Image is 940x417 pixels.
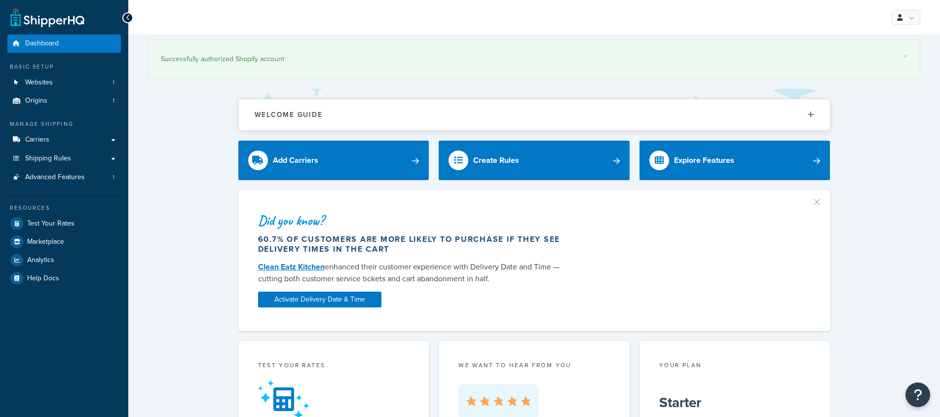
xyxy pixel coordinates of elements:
div: Test your rates [258,361,410,372]
li: Origins [7,92,121,110]
button: Open Resource Center [905,382,930,407]
div: Successfully authorized Shopify account [161,52,907,66]
span: Origins [25,97,47,105]
span: Help Docs [27,274,59,283]
div: Basic Setup [7,63,121,71]
a: Dashboard [7,35,121,53]
span: Shipping Rules [25,154,71,163]
h5: Starter [659,395,811,411]
span: Dashboard [25,39,59,48]
div: Add Carriers [273,153,318,167]
div: Resources [7,204,121,212]
div: Create Rules [473,153,519,167]
span: 1 [113,173,114,182]
li: Advanced Features [7,168,121,187]
a: Explore Features [639,141,830,180]
li: Websites [7,74,121,92]
span: Advanced Features [25,173,85,182]
div: Your Plan [659,361,811,372]
h2: Welcome Guide [255,111,323,118]
a: Marketplace [7,233,121,251]
div: Did you know? [258,214,570,227]
a: Shipping Rules [7,150,121,168]
a: Analytics [7,251,121,269]
span: 1 [113,97,114,105]
button: Welcome Guide [239,99,830,130]
a: Create Rules [439,141,630,180]
div: Manage Shipping [7,120,121,128]
span: Marketplace [27,238,64,246]
span: Analytics [27,256,54,265]
a: Test Your Rates [7,215,121,232]
a: Origins1 [7,92,121,110]
div: enhanced their customer experience with Delivery Date and Time — cutting both customer service ti... [258,261,570,285]
p: we want to hear from you [458,361,610,370]
a: × [903,52,907,60]
a: Activate Delivery Date & Time [258,292,381,307]
span: Websites [25,78,53,87]
a: Advanced Features1 [7,168,121,187]
span: Carriers [25,136,49,144]
a: Help Docs [7,269,121,287]
div: Explore Features [674,153,734,167]
a: Websites1 [7,74,121,92]
div: 60.7% of customers are more likely to purchase if they see delivery times in the cart [258,234,570,254]
a: Add Carriers [238,141,429,180]
span: 1 [113,78,114,87]
a: Clean Eatz Kitchen [258,261,325,272]
a: Carriers [7,131,121,149]
span: Test Your Rates [27,220,75,228]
